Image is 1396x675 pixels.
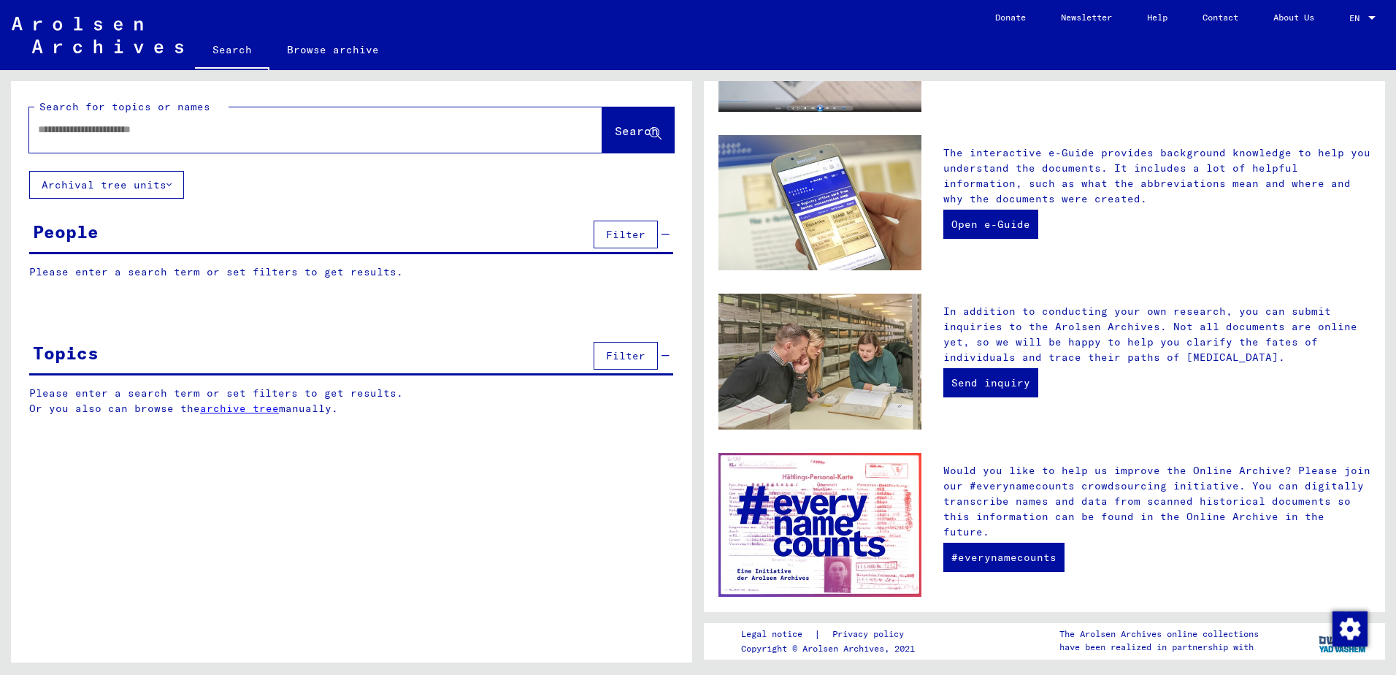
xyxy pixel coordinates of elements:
span: Filter [606,228,645,241]
button: Filter [594,221,658,248]
a: archive tree [200,402,279,415]
img: eguide.jpg [718,135,921,270]
a: Privacy policy [821,627,921,642]
a: #everynamecounts [943,543,1065,572]
mat-label: Search for topics or names [39,100,210,113]
a: Search [195,32,269,70]
a: Legal notice [741,627,814,642]
img: enc.jpg [718,453,921,598]
img: Change consent [1332,611,1368,647]
span: EN [1349,13,1365,23]
button: Search [602,107,674,153]
div: Change consent [1332,611,1367,646]
img: Arolsen_neg.svg [12,17,183,53]
p: Copyright © Arolsen Archives, 2021 [741,642,921,655]
span: Filter [606,349,645,362]
div: | [741,627,921,642]
img: inquiries.jpg [718,294,921,429]
div: Topics [33,340,99,366]
p: The interactive e-Guide provides background knowledge to help you understand the documents. It in... [943,145,1370,207]
img: yv_logo.png [1316,622,1370,659]
p: Would you like to help us improve the Online Archive? Please join our #everynamecounts crowdsourc... [943,463,1370,540]
a: Open e-Guide [943,210,1038,239]
a: Browse archive [269,32,396,67]
div: People [33,218,99,245]
p: The Arolsen Archives online collections [1059,628,1259,641]
span: Search [615,123,659,138]
button: Filter [594,342,658,370]
a: Send inquiry [943,368,1038,397]
p: Please enter a search term or set filters to get results. [29,264,673,280]
p: have been realized in partnership with [1059,641,1259,654]
button: Archival tree units [29,171,184,199]
p: Please enter a search term or set filters to get results. Or you also can browse the manually. [29,386,674,416]
p: In addition to conducting your own research, you can submit inquiries to the Arolsen Archives. No... [943,304,1370,365]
